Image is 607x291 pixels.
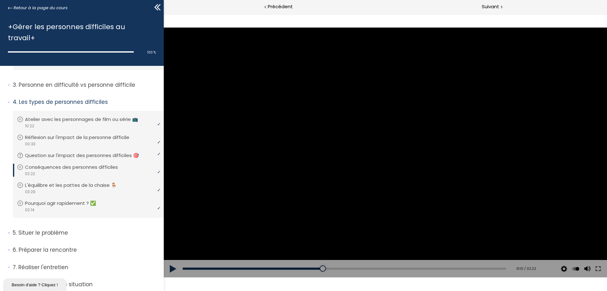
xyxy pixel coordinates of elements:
[14,4,68,11] span: Retour à la page du cours
[13,98,17,106] span: 4.
[13,246,159,254] p: Préparer la rencontre
[8,4,68,11] a: Retour à la page du cours
[25,134,139,141] p: Réflexion sur l'impact de la personne difficile
[25,152,149,159] p: Question sur l'impact des personnes difficiles 🎯
[482,3,499,11] span: Suivant
[147,50,156,55] span: 100 %
[25,207,34,213] span: 02:14
[25,116,148,123] p: Atelier avec les personnages de film ou série 📺
[13,263,159,271] p: Réaliser l'entretien
[395,246,405,264] button: Video quality
[13,229,17,237] span: 5.
[13,246,17,254] span: 6.
[25,164,127,171] p: Conséquences des personnes difficiles
[13,229,159,237] p: Situer le problème
[13,98,159,106] p: Les types de personnes difficiles
[25,189,35,195] span: 03:29
[13,281,159,288] p: Faire le suivi de la situation
[25,171,35,177] span: 02:22
[13,263,17,271] span: 7.
[13,81,17,89] span: 3.
[407,246,416,264] button: Play back rate
[406,246,417,264] div: Modifier la vitesse de lecture
[348,252,372,257] div: 01:01 / 02:22
[418,246,428,264] button: Volume
[13,81,159,89] p: Personne en difficulté vs personne difficile
[3,277,68,291] iframe: chat widget
[25,141,35,147] span: 00:33
[25,182,126,189] p: L'équilibre et les pattes de la chaise 🪑
[268,3,293,11] span: Précédent
[8,21,153,43] h1: +Gérer les personnes difficiles au travail+
[25,123,34,129] span: 10:22
[25,200,106,207] p: Pourquoi agir rapidement ? ✅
